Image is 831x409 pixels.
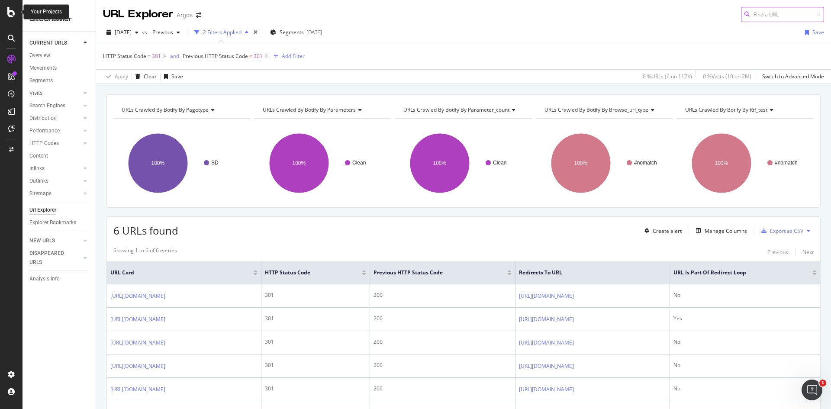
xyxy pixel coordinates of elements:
[265,315,366,322] div: 301
[653,227,682,235] div: Create alert
[265,385,366,393] div: 301
[113,126,249,201] svg: A chart.
[110,338,165,347] a: [URL][DOMAIN_NAME]
[196,12,201,18] div: arrow-right-arrow-left
[543,103,665,117] h4: URLs Crawled By Botify By browse_url_type
[770,227,803,235] div: Export as CSV
[395,126,531,201] div: A chart.
[29,218,90,227] a: Explorer Bookmarks
[29,101,65,110] div: Search Engines
[574,160,587,166] text: 100%
[762,73,824,80] div: Switch to Advanced Mode
[183,52,248,60] span: Previous HTTP Status Code
[29,189,52,198] div: Sitemaps
[703,73,751,80] div: 0 % Visits ( 10 on 2M )
[280,29,304,36] span: Segments
[29,236,55,245] div: NEW URLS
[29,164,81,173] a: Inlinks
[29,249,81,267] a: DISAPPEARED URLS
[191,26,252,39] button: 2 Filters Applied
[802,247,814,257] button: Next
[29,218,76,227] div: Explorer Bookmarks
[103,70,128,84] button: Apply
[374,338,512,346] div: 200
[767,247,788,257] button: Previous
[265,291,366,299] div: 301
[741,7,824,22] input: Find a URL
[103,7,173,22] div: URL Explorer
[402,103,524,117] h4: URLs Crawled By Botify By parameter_count
[673,338,817,346] div: No
[144,73,157,80] div: Clear
[29,274,60,283] div: Analysis Info
[177,11,193,19] div: Argos
[767,248,788,256] div: Previous
[758,224,803,238] button: Export as CSV
[374,315,512,322] div: 200
[132,70,157,84] button: Clear
[29,76,53,85] div: Segments
[282,52,305,60] div: Add Filter
[493,160,506,166] text: Clean
[643,73,692,80] div: 0 % URLs ( 6 on 117K )
[29,114,57,123] div: Distribution
[103,26,142,39] button: [DATE]
[29,89,42,98] div: Visits
[151,160,165,166] text: 100%
[352,160,366,166] text: Clean
[267,26,325,39] button: Segments[DATE]
[29,274,90,283] a: Analysis Info
[113,247,177,257] div: Showing 1 to 6 of 6 entries
[149,26,184,39] button: Previous
[110,269,251,277] span: URL Card
[685,106,767,113] span: URLs Crawled By Botify By rtf_test
[29,139,81,148] a: HTTP Codes
[29,76,90,85] a: Segments
[29,89,81,98] a: Visits
[433,160,447,166] text: 100%
[519,315,574,324] a: [URL][DOMAIN_NAME]
[29,236,81,245] a: NEW URLS
[29,51,90,60] a: Overview
[203,29,242,36] div: 2 Filters Applied
[110,362,165,370] a: [URL][DOMAIN_NAME]
[29,39,81,48] a: CURRENT URLS
[634,160,657,166] text: #nomatch
[519,292,574,300] a: [URL][DOMAIN_NAME]
[171,73,183,80] div: Save
[306,29,322,36] div: [DATE]
[819,380,826,386] span: 1
[161,70,183,84] button: Save
[29,126,60,135] div: Performance
[110,315,165,324] a: [URL][DOMAIN_NAME]
[374,291,512,299] div: 200
[677,126,812,201] svg: A chart.
[374,269,494,277] span: Previous HTTP Status Code
[536,126,672,201] svg: A chart.
[142,29,149,36] span: vs
[29,177,81,186] a: Outlinks
[265,338,366,346] div: 301
[110,385,165,394] a: [URL][DOMAIN_NAME]
[519,269,653,277] span: Redirects to URL
[673,269,799,277] span: URL is Part of Redirect Loop
[211,160,219,166] text: SD
[29,206,56,215] div: Url Explorer
[115,29,132,36] span: 2025 Sep. 10th
[152,50,161,62] span: 301
[254,126,390,201] svg: A chart.
[683,103,806,117] h4: URLs Crawled By Botify By rtf_test
[31,8,62,16] div: Your Projects
[29,164,45,173] div: Inlinks
[374,361,512,369] div: 200
[29,249,73,267] div: DISAPPEARED URLS
[374,385,512,393] div: 200
[519,362,574,370] a: [URL][DOMAIN_NAME]
[29,64,57,73] div: Movements
[29,177,48,186] div: Outlinks
[29,101,81,110] a: Search Engines
[673,361,817,369] div: No
[759,70,824,84] button: Switch to Advanced Mode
